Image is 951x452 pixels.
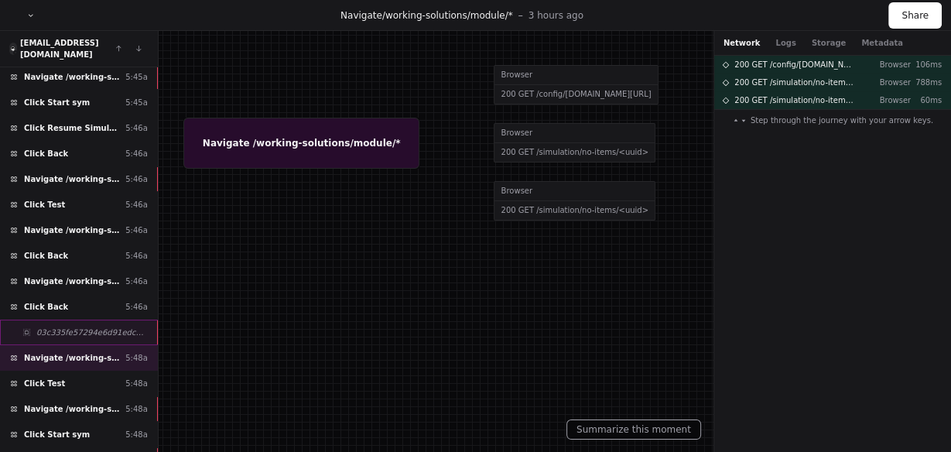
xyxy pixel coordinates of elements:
span: Click Test [24,378,65,389]
div: 5:48a [125,378,148,389]
div: 5:48a [125,429,148,440]
div: 5:46a [125,122,148,134]
span: /working-solutions/module/* [382,10,513,21]
div: 5:46a [125,148,148,159]
div: 5:48a [125,403,148,415]
p: 788ms [911,77,942,88]
div: 5:48a [125,352,148,364]
p: 60ms [911,94,942,106]
div: 5:46a [125,301,148,313]
p: Browser [867,94,911,106]
div: 5:46a [125,276,148,287]
span: Navigate /working-solutions/simulation/* [24,276,119,287]
span: 200 GET /config/[DOMAIN_NAME][URL] [734,59,855,70]
span: Navigate /working-solutions/simulation/*/practise [24,71,119,83]
button: Metadata [861,37,903,49]
div: 5:46a [125,199,148,211]
span: Click Back [24,250,68,262]
span: 03c335fe57294e6d91edc39da890c85e [36,327,148,338]
img: 1.svg [10,44,16,54]
p: 3 hours ago [529,9,583,22]
span: Step through the journey with your arrow keys. [751,115,933,126]
a: [EMAIL_ADDRESS][DOMAIN_NAME] [20,39,99,59]
span: Navigate /working-solutions/module/* [24,352,119,364]
div: 5:45a [125,97,148,108]
span: Click Back [24,301,68,313]
span: 200 GET /simulation/no-items/<uuid> [734,94,855,106]
div: 5:46a [125,173,148,185]
span: Navigate [340,10,382,21]
span: Click Test [24,199,65,211]
div: 5:46a [125,250,148,262]
span: Click Start sym [24,97,90,108]
span: Navigate /working-solutions/simulation/*/test [24,224,119,236]
span: Click Back [24,148,68,159]
span: 200 GET /simulation/no-items/<uuid> [734,77,855,88]
p: Browser [867,77,911,88]
button: Storage [812,37,846,49]
p: 106ms [911,59,942,70]
button: Share [888,2,942,29]
div: 5:46a [125,224,148,236]
div: 5:45a [125,71,148,83]
button: Summarize this moment [566,419,701,440]
span: Click Resume Simulation [24,122,119,134]
p: Browser [867,59,911,70]
span: Navigate /working-solutions/simulation/* [24,173,119,185]
span: Navigate /working-solutions/simulation/*/test [24,403,119,415]
button: Network [724,37,761,49]
button: Logs [775,37,795,49]
span: Click Start sym [24,429,90,440]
